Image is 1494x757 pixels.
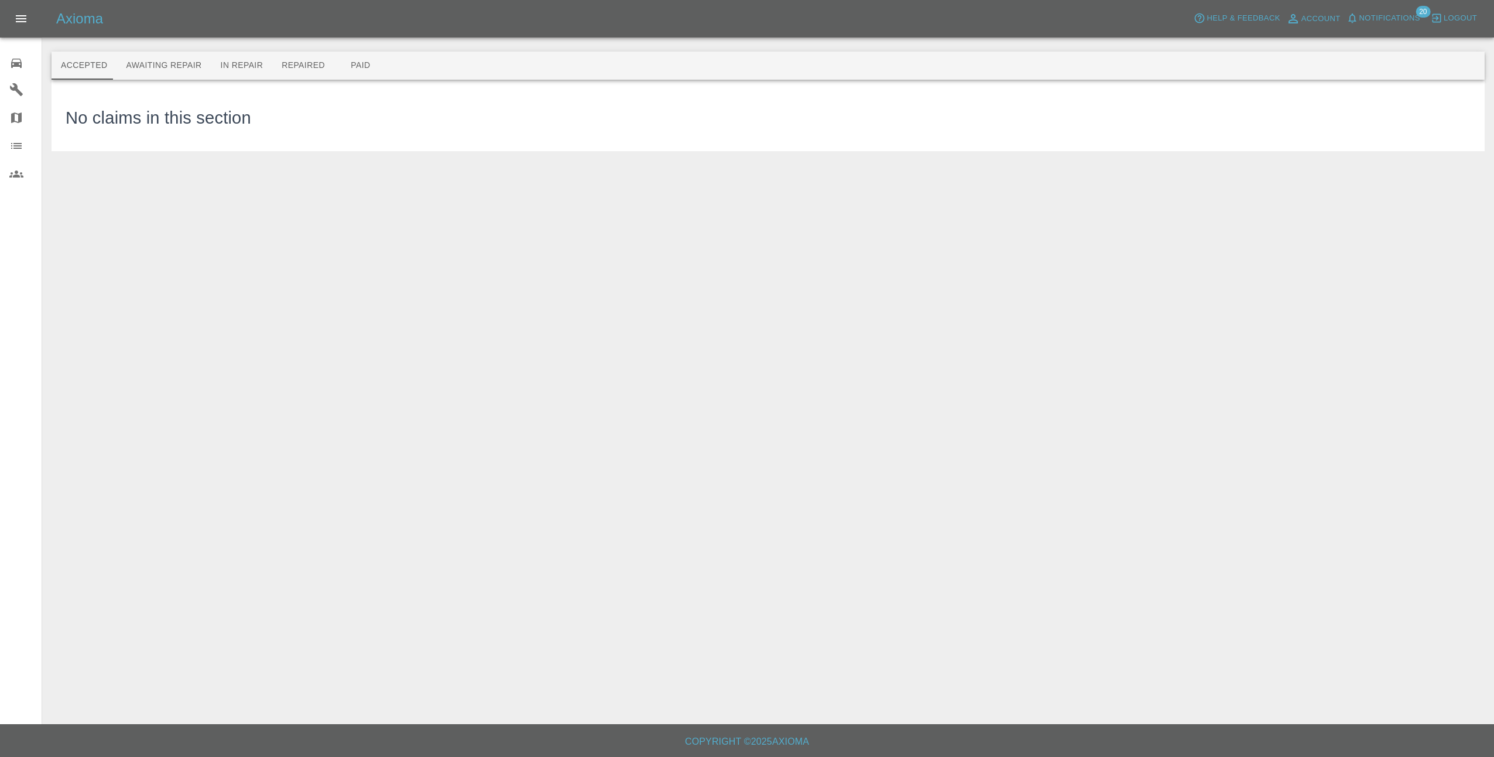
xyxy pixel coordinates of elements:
[1301,12,1341,26] span: Account
[9,734,1485,750] h6: Copyright © 2025 Axioma
[116,52,211,80] button: Awaiting Repair
[66,105,251,131] h3: No claims in this section
[1428,9,1480,28] button: Logout
[56,9,103,28] h5: Axioma
[1283,9,1344,28] a: Account
[272,52,334,80] button: Repaired
[52,52,116,80] button: Accepted
[1359,12,1420,25] span: Notifications
[1344,9,1423,28] button: Notifications
[211,52,273,80] button: In Repair
[7,5,35,33] button: Open drawer
[1416,6,1430,18] span: 20
[1444,12,1477,25] span: Logout
[334,52,387,80] button: Paid
[1207,12,1280,25] span: Help & Feedback
[1191,9,1283,28] button: Help & Feedback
